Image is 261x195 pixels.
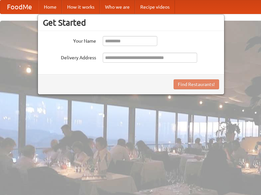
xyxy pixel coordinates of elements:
[174,79,219,89] button: Find Restaurants!
[62,0,100,14] a: How it works
[43,53,96,61] label: Delivery Address
[39,0,62,14] a: Home
[43,18,219,28] h3: Get Started
[135,0,175,14] a: Recipe videos
[100,0,135,14] a: Who we are
[0,0,39,14] a: FoodMe
[43,36,96,44] label: Your Name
